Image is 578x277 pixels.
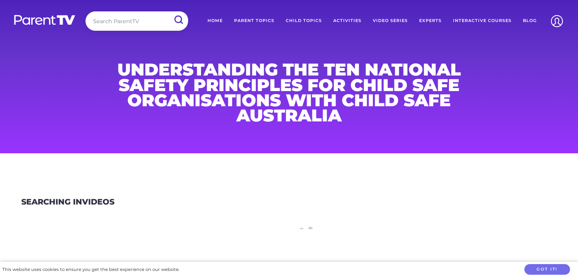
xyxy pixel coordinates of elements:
[367,11,413,30] a: Video Series
[86,11,188,31] input: Search ParentTV
[21,197,114,207] h3: Videos
[106,62,472,123] h1: Understanding the Ten National Safety Principles for Child Safe Organisations with Child Safe Aus...
[168,11,188,28] input: Submit
[280,11,328,30] a: Child Topics
[202,11,228,30] a: Home
[328,11,367,30] a: Activities
[517,11,542,30] a: Blog
[447,11,517,30] a: Interactive Courses
[13,14,76,25] img: parenttv-logo-white.4c85aaf.svg
[413,11,447,30] a: Experts
[2,266,179,274] div: This website uses cookies to ensure you get the best experience on our website.
[228,11,280,30] a: Parent Topics
[21,197,82,206] span: Searching in
[524,264,570,275] button: Got it!
[547,11,567,31] img: Account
